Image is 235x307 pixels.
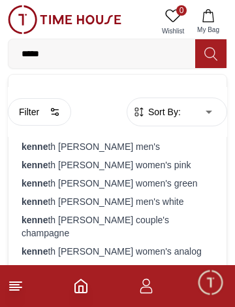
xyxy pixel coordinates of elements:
strong: kenne [22,141,48,152]
div: th [PERSON_NAME] couple's champagne [16,211,219,242]
strong: kenne [22,264,48,275]
span: Sort By: [146,105,181,118]
button: My Bag [189,5,227,39]
div: th [PERSON_NAME] women's green [16,174,219,192]
div: th [PERSON_NAME] [16,82,219,101]
strong: kenne [22,178,48,189]
strong: kenne [22,196,48,207]
div: th [PERSON_NAME] men's [16,137,219,156]
strong: kenne [22,246,48,257]
img: ... [8,5,121,34]
div: th [PERSON_NAME] men's blackdial [16,261,219,279]
div: Chat Widget [196,268,225,297]
span: 0 [176,5,187,16]
button: Sort By: [133,105,181,118]
strong: kenne [22,215,48,225]
span: My Bag [192,25,225,35]
div: th [PERSON_NAME] women's analog [16,242,219,261]
a: Home [73,278,89,294]
a: 0Wishlist [157,5,189,39]
strong: kenne [22,160,48,170]
button: Filter [8,98,71,126]
strong: kenne [22,86,48,97]
div: th [PERSON_NAME] men's white [16,192,219,211]
span: Wishlist [157,26,189,36]
div: th [PERSON_NAME] women's pink [16,156,219,174]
